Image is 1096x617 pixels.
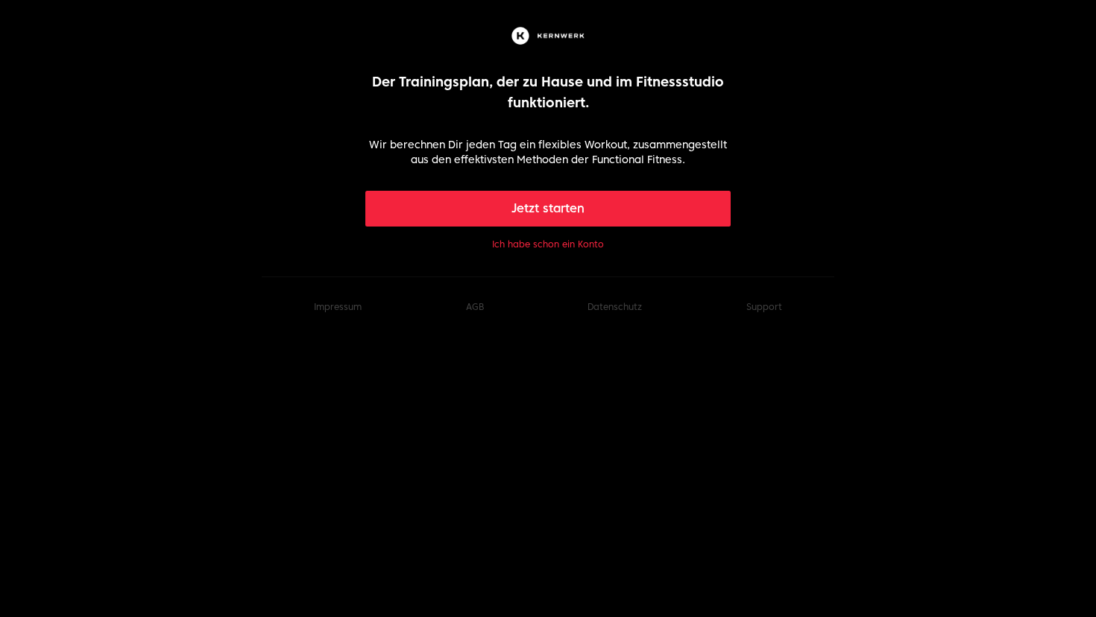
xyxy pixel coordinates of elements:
[492,238,604,250] button: Ich habe schon ein Konto
[508,24,588,48] img: Kernwerk®
[746,301,782,313] button: Support
[314,301,362,312] a: Impressum
[466,301,484,312] a: AGB
[588,301,642,312] a: Datenschutz
[365,191,731,227] button: Jetzt starten
[365,137,731,167] p: Wir berechnen Dir jeden Tag ein flexibles Workout, zusammengestellt aus den effektivsten Methoden...
[365,72,731,113] p: Der Trainingsplan, der zu Hause und im Fitnessstudio funktioniert.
